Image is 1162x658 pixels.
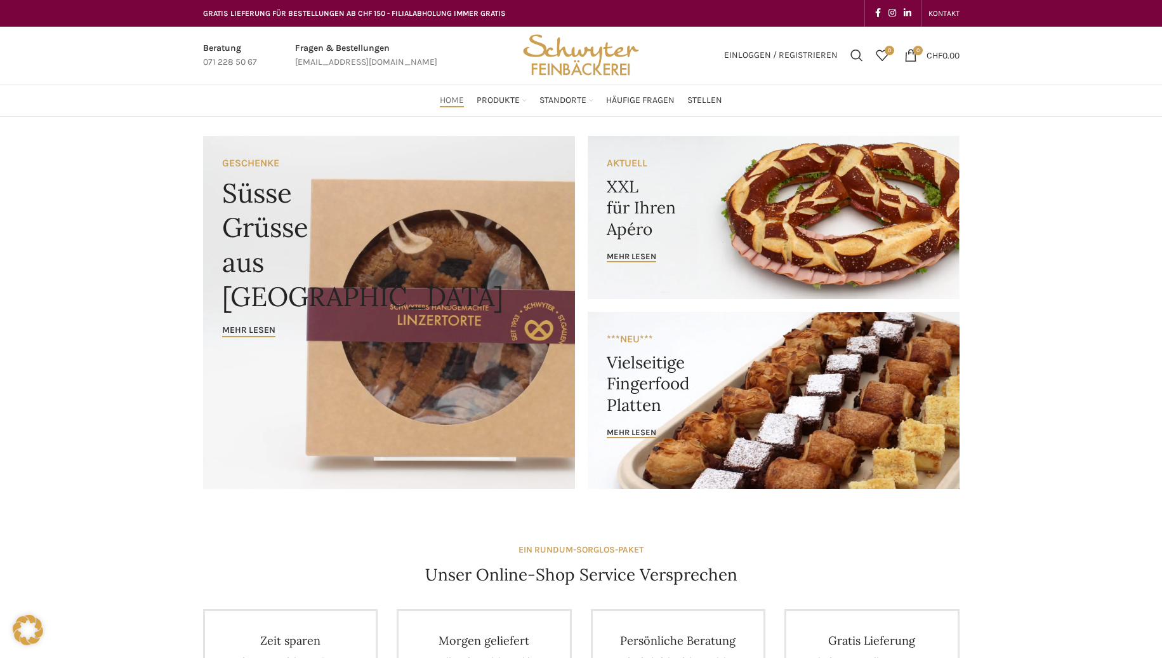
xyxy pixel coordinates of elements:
[928,9,960,18] span: KONTAKT
[197,88,966,113] div: Main navigation
[885,4,900,22] a: Instagram social link
[869,43,895,68] a: 0
[295,41,437,70] a: Infobox link
[844,43,869,68] a: Suchen
[425,563,737,586] h4: Unser Online-Shop Service Versprechen
[885,46,894,55] span: 0
[440,88,464,113] a: Home
[588,136,960,299] a: Banner link
[927,50,942,60] span: CHF
[606,88,675,113] a: Häufige Fragen
[612,633,745,648] h4: Persönliche Beratung
[539,95,586,107] span: Standorte
[871,4,885,22] a: Facebook social link
[913,46,923,55] span: 0
[203,9,506,18] span: GRATIS LIEFERUNG FÜR BESTELLUNGEN AB CHF 150 - FILIALABHOLUNG IMMER GRATIS
[539,88,593,113] a: Standorte
[805,633,939,648] h4: Gratis Lieferung
[203,41,257,70] a: Infobox link
[687,95,722,107] span: Stellen
[518,544,644,555] strong: EIN RUNDUM-SORGLOS-PAKET
[898,43,966,68] a: 0 CHF0.00
[927,50,960,60] bdi: 0.00
[724,51,838,60] span: Einloggen / Registrieren
[477,88,527,113] a: Produkte
[518,49,643,60] a: Site logo
[869,43,895,68] div: Meine Wunschliste
[922,1,966,26] div: Secondary navigation
[477,95,520,107] span: Produkte
[440,95,464,107] span: Home
[588,312,960,489] a: Banner link
[606,95,675,107] span: Häufige Fragen
[718,43,844,68] a: Einloggen / Registrieren
[518,27,643,84] img: Bäckerei Schwyter
[203,136,575,489] a: Banner link
[687,88,722,113] a: Stellen
[418,633,551,648] h4: Morgen geliefert
[224,633,357,648] h4: Zeit sparen
[928,1,960,26] a: KONTAKT
[900,4,915,22] a: Linkedin social link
